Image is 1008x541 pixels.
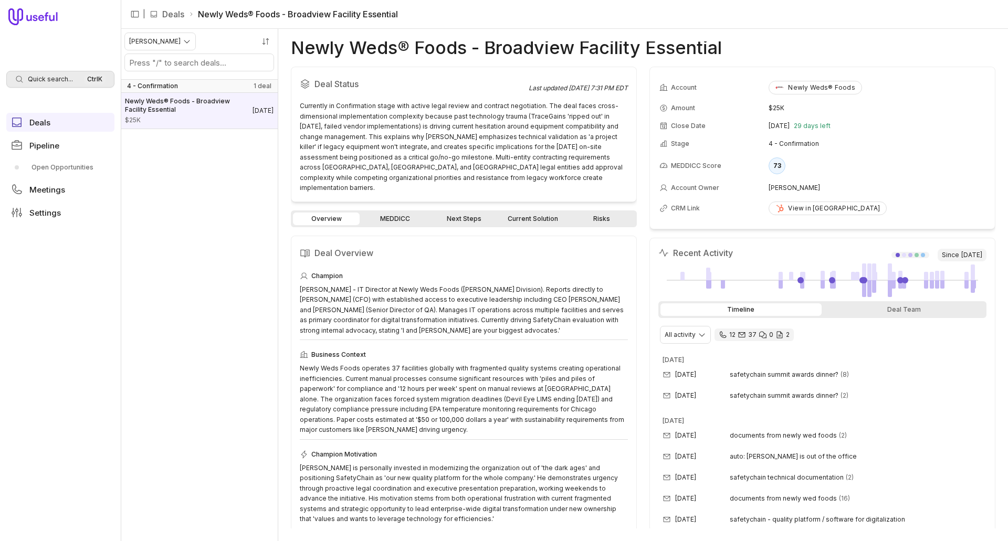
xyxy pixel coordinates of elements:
[730,515,905,524] span: safetychain - quality platform / software for digitalization
[730,370,838,379] span: safetychain summit awards dinner?
[430,213,497,225] a: Next Steps
[675,494,696,503] time: [DATE]
[769,157,785,174] div: 73
[769,100,985,116] td: $25K
[658,247,733,259] h2: Recent Activity
[675,473,696,482] time: [DATE]
[28,75,73,83] span: Quick search...
[258,34,274,49] button: Sort by
[300,463,628,524] div: [PERSON_NAME] is personally invested in modernizing the organization out of 'the dark ages' and p...
[143,8,145,20] span: |
[121,93,278,129] a: Newly Weds® Foods - Broadview Facility Essential$25K[DATE]
[675,370,696,379] time: [DATE]
[660,303,822,316] div: Timeline
[125,97,253,114] span: Newly Weds® Foods - Broadview Facility Essential
[300,76,529,92] h2: Deal Status
[671,184,719,192] span: Account Owner
[730,431,837,440] span: documents from newly wed foods
[29,142,59,150] span: Pipeline
[769,81,862,94] button: Newly Weds® Foods
[794,122,831,130] span: 29 days left
[671,83,697,92] span: Account
[254,82,271,90] span: 1 deal
[162,8,184,20] a: Deals
[300,245,628,261] h2: Deal Overview
[6,136,114,155] a: Pipeline
[846,473,854,482] span: 2 emails in thread
[675,452,696,461] time: [DATE]
[675,515,696,524] time: [DATE]
[769,179,985,196] td: [PERSON_NAME]
[300,284,628,336] div: [PERSON_NAME] - IT Director at Newly Weds Foods ([PERSON_NAME] Division). Reports directly to [PE...
[300,363,628,435] div: Newly Weds Foods operates 37 facilities globally with fragmented quality systems creating operati...
[125,116,253,124] span: Amount
[568,213,635,225] a: Risks
[529,84,628,92] div: Last updated
[300,101,628,193] div: Currently in Confirmation stage with active legal review and contract negotiation. The deal faces...
[6,180,114,199] a: Meetings
[841,391,848,400] span: 2 emails in thread
[671,204,700,213] span: CRM Link
[675,391,696,400] time: [DATE]
[29,209,61,217] span: Settings
[775,204,880,213] div: View in [GEOGRAPHIC_DATA]
[938,249,986,261] span: Since
[671,122,706,130] span: Close Date
[663,356,684,364] time: [DATE]
[961,251,982,259] time: [DATE]
[715,328,794,341] div: 12 calls and 37 email threads
[671,104,695,112] span: Amount
[300,348,628,361] div: Business Context
[291,41,722,54] h1: Newly Weds® Foods - Broadview Facility Essential
[188,8,398,20] li: Newly Weds® Foods - Broadview Facility Essential
[253,107,274,115] time: Deal Close Date
[499,213,566,225] a: Current Solution
[730,452,857,461] span: auto: [PERSON_NAME] is out of the office
[125,54,274,71] input: Search deals by name
[6,159,114,176] a: Open Opportunities
[663,417,684,425] time: [DATE]
[293,213,360,225] a: Overview
[569,84,628,92] time: [DATE] 7:31 PM EDT
[675,431,696,440] time: [DATE]
[769,135,985,152] td: 4 - Confirmation
[84,74,106,84] kbd: Ctrl K
[300,270,628,282] div: Champion
[29,119,50,126] span: Deals
[769,201,887,215] a: View in [GEOGRAPHIC_DATA]
[6,113,114,132] a: Deals
[29,186,65,194] span: Meetings
[769,122,790,130] time: [DATE]
[362,213,428,225] a: MEDDICC
[775,83,855,92] div: Newly Weds® Foods
[839,431,847,440] span: 2 emails in thread
[730,391,838,400] span: safetychain summit awards dinner?
[127,6,143,22] button: Collapse sidebar
[121,29,278,541] nav: Deals
[6,159,114,176] div: Pipeline submenu
[127,82,178,90] span: 4 - Confirmation
[730,494,837,503] span: documents from newly wed foods
[671,162,721,170] span: MEDDICC Score
[730,473,844,482] span: safetychain technical documentation
[824,303,985,316] div: Deal Team
[671,140,689,148] span: Stage
[300,448,628,461] div: Champion Motivation
[841,370,849,379] span: 8 emails in thread
[6,203,114,222] a: Settings
[839,494,850,503] span: 16 emails in thread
